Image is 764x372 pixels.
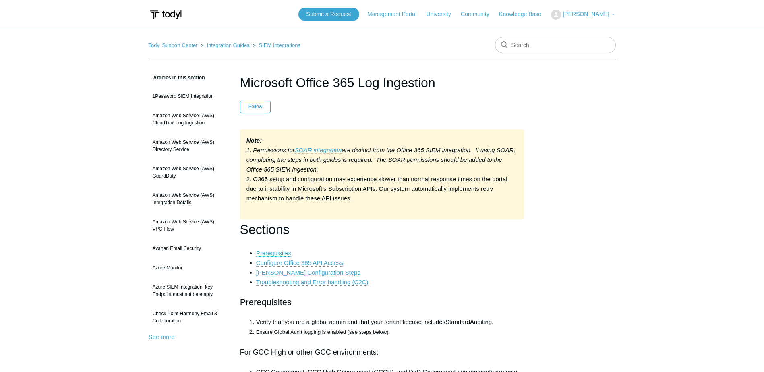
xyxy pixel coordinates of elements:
[295,147,342,153] em: SOAR integration
[149,161,228,184] a: Amazon Web Service (AWS) GuardDuty
[551,10,615,20] button: [PERSON_NAME]
[149,188,228,210] a: Amazon Web Service (AWS) Integration Details
[256,279,369,286] a: Troubleshooting and Error handling (C2C)
[149,75,205,81] span: Articles in this section
[149,42,198,48] a: Todyl Support Center
[246,137,262,144] strong: Note:
[295,147,342,154] a: SOAR integration
[495,37,616,53] input: Search
[492,318,493,325] span: .
[149,7,183,22] img: Todyl Support Center Help Center home page
[251,42,300,48] li: SIEM Integrations
[256,259,344,267] a: Configure Office 365 API Access
[246,147,295,153] em: 1. Permissions for
[256,250,292,257] a: Prerequisites
[240,101,271,113] button: Follow Article
[149,134,228,157] a: Amazon Web Service (AWS) Directory Service
[240,129,524,219] div: 2. O365 setup and configuration may experience slower than normal response times on the portal du...
[256,269,360,276] a: [PERSON_NAME] Configuration Steps
[499,10,549,19] a: Knowledge Base
[240,295,524,309] h2: Prerequisites
[240,73,524,92] h1: Microsoft Office 365 Log Ingestion
[367,10,424,19] a: Management Portal
[256,329,390,335] span: Ensure Global Audit logging is enabled (see steps below).
[563,11,609,17] span: [PERSON_NAME]
[149,279,228,302] a: Azure SIEM Integration: key Endpoint must not be empty
[199,42,251,48] li: Integration Guides
[256,318,445,325] span: Verify that you are a global admin and that your tenant license includes
[445,318,470,325] span: Standard
[207,42,249,48] a: Integration Guides
[461,10,497,19] a: Community
[240,219,524,240] h1: Sections
[149,42,199,48] li: Todyl Support Center
[298,8,359,21] a: Submit a Request
[426,10,459,19] a: University
[149,306,228,329] a: Check Point Harmony Email & Collaboration
[149,108,228,130] a: Amazon Web Service (AWS) CloudTrail Log Ingestion
[149,333,175,340] a: See more
[149,214,228,237] a: Amazon Web Service (AWS) VPC Flow
[246,147,516,173] em: are distinct from the Office 365 SIEM integration. If using SOAR, completing the steps in both gu...
[149,89,228,104] a: 1Password SIEM Integration
[470,318,492,325] span: Auditing
[149,260,228,275] a: Azure Monitor
[240,348,379,356] span: For GCC High or other GCC environments:
[149,241,228,256] a: Avanan Email Security
[259,42,300,48] a: SIEM Integrations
